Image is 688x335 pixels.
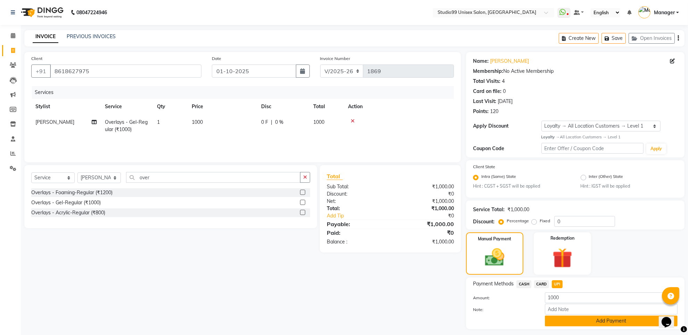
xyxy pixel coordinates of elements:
[31,55,42,62] label: Client
[101,99,153,114] th: Service
[473,98,496,105] div: Last Visit:
[541,134,678,140] div: All Location Customers → Level 1
[490,108,498,115] div: 120
[473,68,503,75] div: Membership:
[629,33,675,44] button: Open Invoices
[105,119,148,132] span: Overlays - Gel-Regular (₹1000)
[261,119,268,126] span: 0 F
[126,172,300,183] input: Search or Scan
[473,78,500,85] div: Total Visits:
[490,58,529,65] a: [PERSON_NAME]
[545,292,678,303] input: Amount
[31,199,101,206] div: Overlays - Gel-Regular (₹1000)
[589,173,623,182] label: Inter (Other) State
[212,55,221,62] label: Date
[322,238,390,246] div: Balance :
[31,99,101,114] th: Stylist
[50,65,201,78] input: Search by Name/Mobile/Email/Code
[498,98,513,105] div: [DATE]
[31,65,51,78] button: +91
[507,206,529,213] div: ₹1,000.00
[478,236,512,242] label: Manual Payment
[18,3,65,22] img: logo
[468,295,539,301] label: Amount:
[473,68,678,75] div: No Active Membership
[638,6,650,18] img: Manager
[541,135,560,139] strong: Loyalty →
[559,33,599,44] button: Create New
[659,307,681,328] iframe: chat widget
[322,212,402,220] a: Add Tip
[507,218,529,224] label: Percentage
[502,78,505,85] div: 4
[31,189,113,196] div: Overlays - Foaming-Regular (₹1200)
[322,205,390,212] div: Total:
[322,183,390,190] div: Sub Total:
[481,173,516,182] label: Intra (Same) State
[257,99,309,114] th: Disc
[271,119,272,126] span: |
[534,280,549,288] span: CARD
[390,229,459,237] div: ₹0
[275,119,283,126] span: 0 %
[552,280,563,288] span: UPI
[540,218,550,224] label: Fixed
[390,198,459,205] div: ₹1,000.00
[76,3,107,22] b: 08047224946
[545,304,678,315] input: Add Note
[327,173,343,180] span: Total
[473,206,505,213] div: Service Total:
[473,108,489,115] div: Points:
[503,88,506,95] div: 0
[390,220,459,228] div: ₹1,000.00
[646,144,666,154] button: Apply
[320,55,350,62] label: Invoice Number
[157,119,160,125] span: 1
[313,119,324,125] span: 1000
[473,58,489,65] div: Name:
[546,246,579,270] img: _gift.svg
[473,164,495,170] label: Client State
[390,190,459,198] div: ₹0
[35,119,74,125] span: [PERSON_NAME]
[322,190,390,198] div: Discount:
[390,238,459,246] div: ₹1,000.00
[602,33,626,44] button: Save
[581,183,678,189] small: Hint : IGST will be applied
[192,119,203,125] span: 1000
[390,183,459,190] div: ₹1,000.00
[654,9,675,16] span: Manager
[541,143,644,154] input: Enter Offer / Coupon Code
[550,235,574,241] label: Redemption
[344,99,454,114] th: Action
[473,145,541,152] div: Coupon Code
[479,246,510,268] img: _cash.svg
[473,280,514,287] span: Payment Methods
[516,280,531,288] span: CASH
[31,209,105,216] div: Overlays - Acrylic-Regular (₹800)
[473,183,570,189] small: Hint : CGST + SGST will be applied
[309,99,344,114] th: Total
[473,122,541,130] div: Apply Discount
[545,316,678,326] button: Add Payment
[473,88,502,95] div: Card on file:
[473,218,495,225] div: Discount:
[32,86,459,99] div: Services
[322,220,390,228] div: Payable:
[67,33,116,40] a: PREVIOUS INVOICES
[153,99,188,114] th: Qty
[33,31,58,43] a: INVOICE
[188,99,257,114] th: Price
[322,229,390,237] div: Paid:
[402,212,459,220] div: ₹0
[322,198,390,205] div: Net:
[390,205,459,212] div: ₹1,000.00
[468,307,539,313] label: Note:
